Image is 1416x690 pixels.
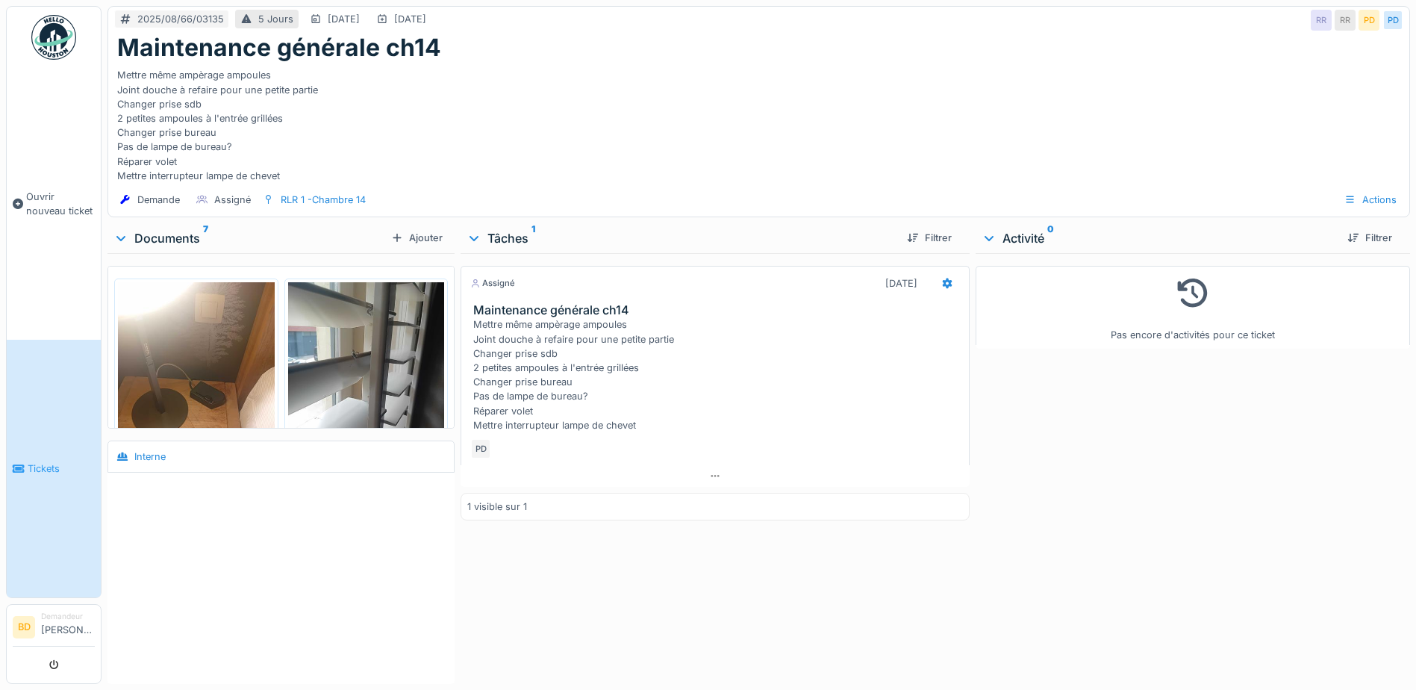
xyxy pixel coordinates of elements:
[137,12,224,26] div: 2025/08/66/03135
[985,273,1400,342] div: Pas encore d'activités pour ce ticket
[258,12,293,26] div: 5 Jours
[531,229,535,247] sup: 1
[1311,10,1332,31] div: RR
[1382,10,1403,31] div: PD
[117,62,1400,183] div: Mettre même ampèrage ampoules Joint douche à refaire pour une petite partie Changer prise sdb 2 p...
[13,611,95,647] a: BD Demandeur[PERSON_NAME]
[1338,189,1403,211] div: Actions
[214,193,251,207] div: Assigné
[473,317,963,432] div: Mettre même ampèrage ampoules Joint douche à refaire pour une petite partie Changer prise sdb 2 p...
[901,228,958,248] div: Filtrer
[134,450,166,464] div: Interne
[41,611,95,643] li: [PERSON_NAME]
[470,438,491,459] div: PD
[473,303,963,317] h3: Maintenance générale ch14
[394,12,426,26] div: [DATE]
[982,229,1335,247] div: Activité
[137,193,180,207] div: Demande
[470,277,515,290] div: Assigné
[117,34,441,62] h1: Maintenance générale ch14
[28,461,95,476] span: Tickets
[1341,228,1398,248] div: Filtrer
[1335,10,1356,31] div: RR
[328,12,360,26] div: [DATE]
[288,282,445,491] img: 2zz433k3esu9yqfrl68fypxl9fux
[203,229,208,247] sup: 7
[7,340,101,597] a: Tickets
[1047,229,1054,247] sup: 0
[7,68,101,340] a: Ouvrir nouveau ticket
[281,193,366,207] div: RLR 1 -Chambre 14
[26,190,95,218] span: Ouvrir nouveau ticket
[41,611,95,622] div: Demandeur
[1359,10,1379,31] div: PD
[467,500,527,514] div: 1 visible sur 1
[118,282,275,491] img: qj89jxofqspc5xdkxcio9g796apd
[113,229,385,247] div: Documents
[385,228,449,248] div: Ajouter
[467,229,895,247] div: Tâches
[885,276,917,290] div: [DATE]
[31,15,76,60] img: Badge_color-CXgf-gQk.svg
[13,616,35,638] li: BD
